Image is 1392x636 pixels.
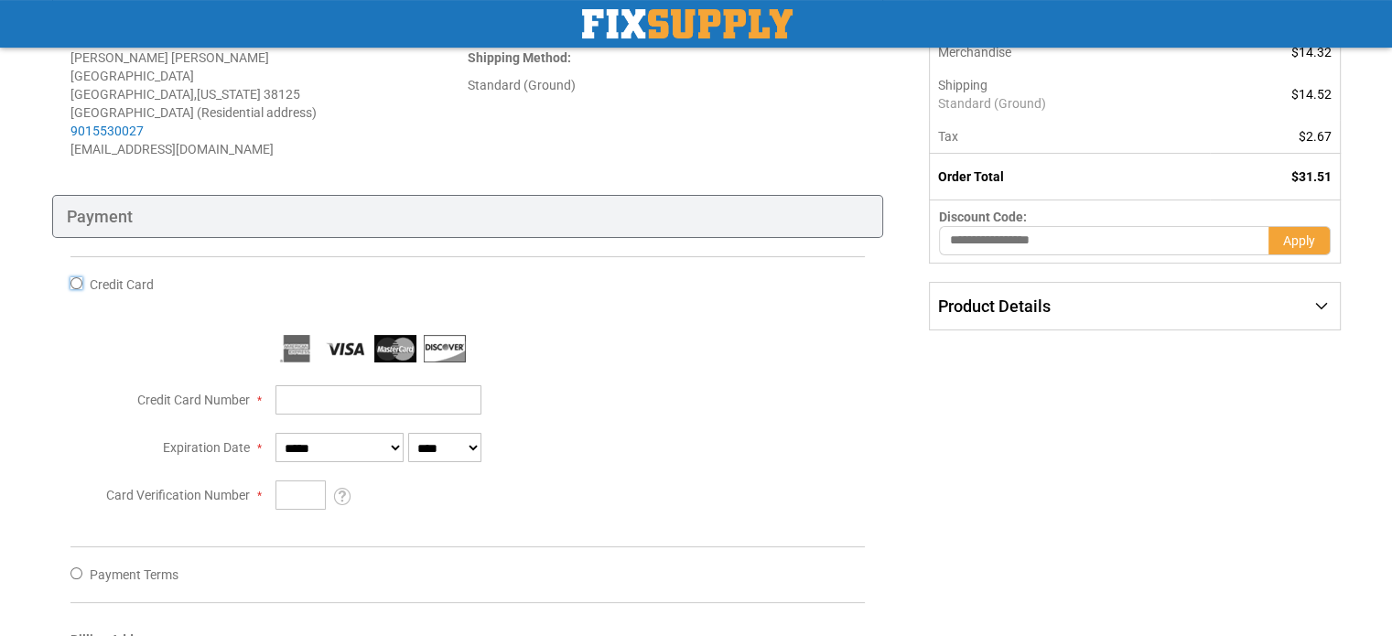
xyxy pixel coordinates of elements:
[1291,87,1332,102] span: $14.52
[468,50,567,65] span: Shipping Method
[582,9,793,38] img: Fix Industrial Supply
[90,277,154,292] span: Credit Card
[930,120,1211,154] th: Tax
[70,49,468,158] address: [PERSON_NAME] [PERSON_NAME] [GEOGRAPHIC_DATA] [GEOGRAPHIC_DATA] , 38125 [GEOGRAPHIC_DATA] (Reside...
[197,87,261,102] span: [US_STATE]
[325,335,367,362] img: Visa
[90,567,178,582] span: Payment Terms
[468,76,865,94] div: Standard (Ground)
[938,169,1004,184] strong: Order Total
[70,124,144,138] a: 9015530027
[582,9,793,38] a: store logo
[70,142,274,156] span: [EMAIL_ADDRESS][DOMAIN_NAME]
[1291,169,1332,184] span: $31.51
[938,94,1201,113] span: Standard (Ground)
[424,335,466,362] img: Discover
[938,78,987,92] span: Shipping
[1283,233,1315,248] span: Apply
[374,335,416,362] img: MasterCard
[468,50,571,65] strong: :
[163,440,250,455] span: Expiration Date
[1299,129,1332,144] span: $2.67
[52,195,884,239] div: Payment
[1268,226,1331,255] button: Apply
[106,488,250,502] span: Card Verification Number
[930,36,1211,69] th: Merchandise
[938,296,1051,316] span: Product Details
[137,393,250,407] span: Credit Card Number
[939,210,1027,224] span: Discount Code:
[1291,45,1332,59] span: $14.32
[275,335,318,362] img: American Express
